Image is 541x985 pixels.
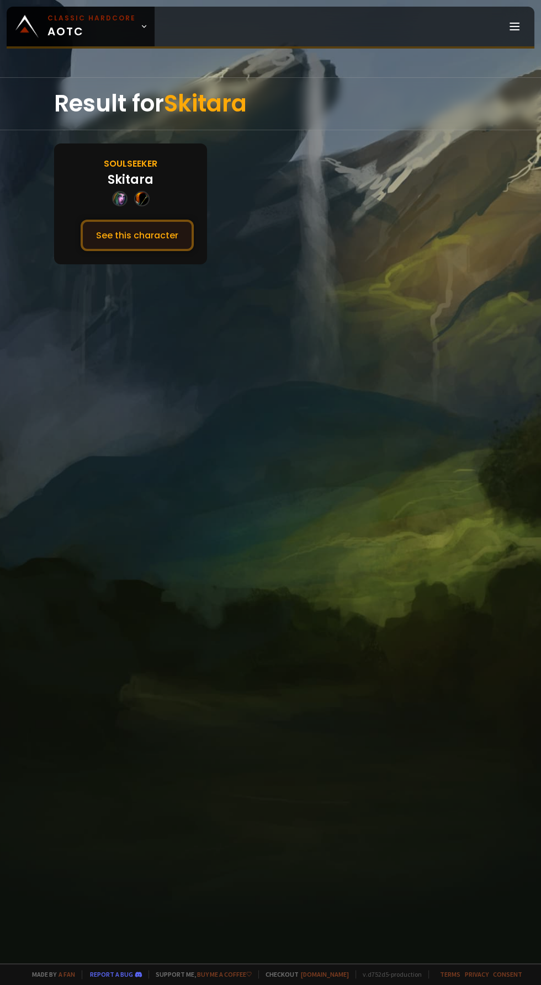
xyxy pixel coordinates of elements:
a: Report a bug [90,970,133,978]
button: See this character [81,220,194,251]
a: Privacy [465,970,489,978]
a: Consent [493,970,522,978]
a: Terms [440,970,460,978]
span: AOTC [47,13,136,40]
a: [DOMAIN_NAME] [301,970,349,978]
span: Skitara [164,87,247,120]
span: Checkout [258,970,349,978]
span: Support me, [148,970,252,978]
a: Classic HardcoreAOTC [7,7,155,46]
a: Buy me a coffee [197,970,252,978]
div: Soulseeker [104,157,157,171]
div: Skitara [108,171,153,189]
small: Classic Hardcore [47,13,136,23]
div: Result for [54,78,487,130]
span: v. d752d5 - production [356,970,422,978]
a: a fan [59,970,75,978]
span: Made by [25,970,75,978]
